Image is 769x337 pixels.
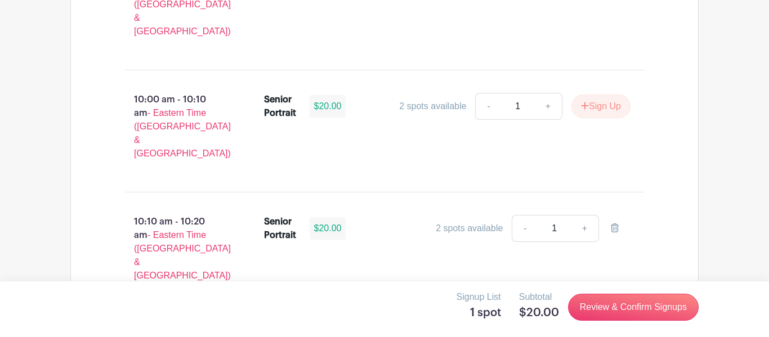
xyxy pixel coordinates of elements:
p: Signup List [457,290,501,304]
h5: 1 spot [457,306,501,320]
div: 2 spots available [436,222,503,235]
p: 10:10 am - 10:20 am [107,210,246,287]
a: Review & Confirm Signups [568,294,699,321]
button: Sign Up [571,95,631,118]
p: Subtotal [519,290,559,304]
div: $20.00 [310,217,346,240]
div: Senior Portrait [264,215,296,242]
div: Senior Portrait [264,93,296,120]
span: - Eastern Time ([GEOGRAPHIC_DATA] & [GEOGRAPHIC_DATA]) [134,108,231,158]
a: - [475,93,501,120]
a: + [534,93,562,120]
span: - Eastern Time ([GEOGRAPHIC_DATA] & [GEOGRAPHIC_DATA]) [134,230,231,280]
div: 2 spots available [399,100,466,113]
a: - [512,215,538,242]
p: 10:00 am - 10:10 am [107,88,246,165]
div: $20.00 [310,95,346,118]
a: + [571,215,599,242]
h5: $20.00 [519,306,559,320]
